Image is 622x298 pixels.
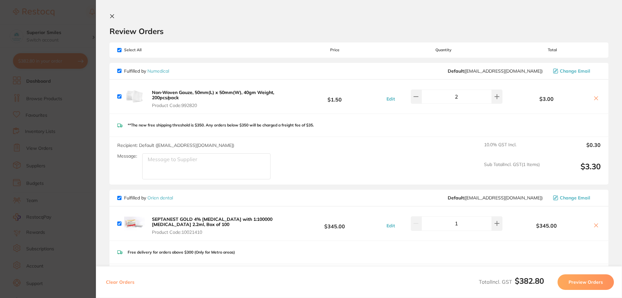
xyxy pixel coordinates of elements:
label: Message: [117,153,137,159]
b: $345.00 [286,218,383,230]
b: Non-Woven Gauze, 50mm(L) x 50mm(W), 40gm Weight, 200pcs/pack [152,89,274,101]
b: $382.80 [515,276,544,286]
span: Product Code: 992820 [152,103,284,108]
b: $1.50 [286,90,383,102]
span: Product Code: 10021410 [152,230,284,235]
a: Orien dental [147,195,173,201]
output: $0.30 [545,142,601,156]
span: Change Email [560,68,590,74]
span: Total Incl. GST [479,279,544,285]
b: Default [448,195,464,201]
button: Change Email [551,68,601,74]
span: 10.0 % GST Incl. [484,142,540,156]
span: orders@numedical.com.au [448,68,543,74]
button: Clear Orders [104,274,136,290]
b: $3.00 [504,96,589,102]
p: Fulfilled by [124,68,169,74]
button: SEPTANEST GOLD 4% [MEDICAL_DATA] with 1:100000 [MEDICAL_DATA] 2.2ml, Box of 100 Product Code:1002... [150,216,286,235]
span: Sub Total Incl. GST ( 1 Items) [484,162,540,180]
span: Price [286,48,383,52]
img: MGUyaWQwZg [124,213,145,234]
span: Select All [117,48,182,52]
p: Fulfilled by [124,195,173,200]
a: Numedical [147,68,169,74]
span: sales@orien.com.au [448,195,543,200]
img: azJ0cHl5Zw [124,86,145,107]
b: SEPTANEST GOLD 4% [MEDICAL_DATA] with 1:100000 [MEDICAL_DATA] 2.2ml, Box of 100 [152,216,272,227]
p: Free delivery for orders above $300 (Only for Metro areas) [128,250,235,255]
span: Recipient: Default ( [EMAIL_ADDRESS][DOMAIN_NAME] ) [117,142,234,148]
b: $345.00 [504,223,589,229]
button: Preview Orders [558,274,614,290]
output: $3.30 [545,162,601,180]
span: Total [504,48,601,52]
button: Edit [385,223,397,229]
button: Edit [385,96,397,102]
button: Change Email [551,195,601,201]
button: Non-Woven Gauze, 50mm(L) x 50mm(W), 40gm Weight, 200pcs/pack Product Code:992820 [150,89,286,108]
span: Quantity [383,48,504,52]
b: Default [448,68,464,74]
h2: Review Orders [109,26,608,36]
span: Change Email [560,195,590,200]
p: **The new free shipping threshold is $350. Any orders below $350 will be charged a freight fee of... [128,123,314,127]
